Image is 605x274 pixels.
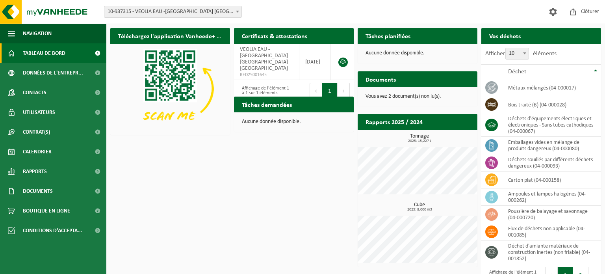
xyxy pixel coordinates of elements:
[502,79,601,96] td: métaux mélangés (04-000017)
[366,94,470,99] p: Vous avez 2 document(s) non lu(s).
[104,6,241,17] span: 10-937315 - VEOLIA EAU -ARTOIS DOUAISIS - LENS
[240,47,291,71] span: VEOLIA EAU -[GEOGRAPHIC_DATA] [GEOGRAPHIC_DATA] - [GEOGRAPHIC_DATA]
[506,48,529,59] span: 10
[23,142,52,162] span: Calendrier
[366,50,470,56] p: Aucune donnée disponible.
[322,83,338,99] button: 1
[481,28,529,43] h2: Vos déchets
[234,97,300,112] h2: Tâches demandées
[338,83,350,99] button: Next
[485,50,557,57] label: Afficher éléments
[362,139,477,143] span: 2025: 15,227 t
[362,134,477,143] h3: Tonnage
[502,113,601,137] td: déchets d'équipements électriques et électroniques - Sans tubes cathodiques (04-000067)
[104,6,242,18] span: 10-937315 - VEOLIA EAU -ARTOIS DOUAISIS - LENS
[23,162,47,181] span: Rapports
[409,129,477,145] a: Consulter les rapports
[502,188,601,206] td: ampoules et lampes halogènes (04-000262)
[502,223,601,240] td: flux de déchets non applicable (04-001085)
[502,96,601,113] td: bois traité (B) (04-000028)
[23,221,82,240] span: Conditions d'accepta...
[502,206,601,223] td: poussière de balayage et savonnage (04-000720)
[23,181,53,201] span: Documents
[358,71,404,87] h2: Documents
[362,202,477,212] h3: Cube
[502,171,601,188] td: carton plat (04-000158)
[23,201,70,221] span: Boutique en ligne
[242,119,346,125] p: Aucune donnée disponible.
[505,48,529,60] span: 10
[23,63,83,83] span: Données de l'entrepr...
[23,43,65,63] span: Tableau de bord
[110,28,230,43] h2: Téléchargez l'application Vanheede+ maintenant!
[310,83,322,99] button: Previous
[23,103,55,122] span: Utilisateurs
[358,28,418,43] h2: Tâches planifiées
[299,44,330,80] td: [DATE]
[238,82,290,99] div: Affichage de l'élément 1 à 1 sur 1 éléments
[502,154,601,171] td: déchets souillés par différents déchets dangereux (04-000093)
[23,122,50,142] span: Contrat(s)
[358,114,431,129] h2: Rapports 2025 / 2024
[362,208,477,212] span: 2025: 8,000 m3
[508,69,526,75] span: Déchet
[110,44,230,134] img: Download de VHEPlus App
[23,83,46,103] span: Contacts
[502,137,601,154] td: emballages vides en mélange de produits dangereux (04-000080)
[23,24,52,43] span: Navigation
[234,28,315,43] h2: Certificats & attestations
[240,72,293,78] span: RED25001645
[502,240,601,264] td: déchet d'amiante matériaux de construction inertes (non friable) (04-001852)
